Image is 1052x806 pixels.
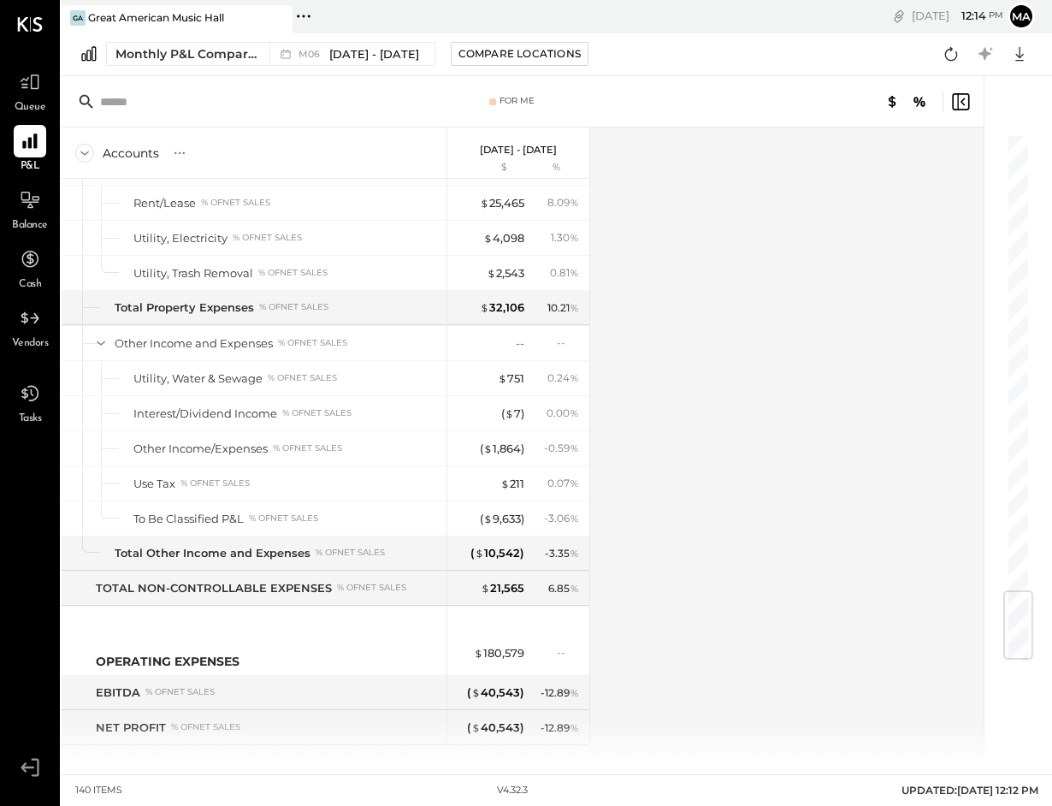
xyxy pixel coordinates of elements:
div: 140 items [75,784,122,797]
span: $ [505,406,514,420]
span: UPDATED: [DATE] 12:12 PM [901,784,1038,797]
div: 4,098 [483,230,524,246]
div: -- [557,645,579,660]
div: -- [557,335,579,350]
div: % of NET SALES [233,232,302,244]
div: -- [516,335,524,352]
span: % [570,265,579,279]
div: 0.00 [547,406,579,421]
div: Monthly P&L Comparison [115,45,259,62]
span: $ [481,581,490,595]
span: % [570,581,579,595]
div: Utility, Electricity [133,230,228,246]
div: % of NET SALES [282,407,352,419]
span: $ [483,512,493,525]
div: 0.07 [547,476,579,491]
div: 8.09 [547,195,579,210]
span: $ [500,477,510,490]
div: % of NET SALES [337,582,406,594]
div: 10.21 [547,300,579,316]
span: % [570,195,579,209]
span: $ [480,300,489,314]
div: [DATE] [912,8,1003,24]
div: 211 [500,476,524,492]
div: % of NET SALES [201,197,270,209]
span: $ [498,371,507,385]
div: Accounts [103,145,159,162]
span: P&L [21,159,40,175]
div: Great American Music Hall [88,10,224,25]
span: $ [480,196,489,210]
div: ( 7 ) [501,406,524,422]
span: $ [471,685,481,699]
div: % of NET SALES [268,372,337,384]
div: % of NET SALES [278,337,347,349]
div: Compare Locations [458,46,581,61]
span: % [570,230,579,244]
div: ( 1,864 ) [480,441,524,457]
div: Utility, Water & Sewage [133,370,263,387]
div: 21,565 [481,580,524,596]
a: P&L [1,125,59,175]
div: NET PROFIT [96,720,166,736]
div: % of NET SALES [316,547,385,559]
a: Tasks [1,377,59,427]
div: 2,543 [487,265,524,282]
span: Queue [15,100,46,116]
div: % of NET SALES [145,686,215,698]
div: 32,106 [480,299,524,316]
div: EBITDA [96,685,140,701]
span: Vendors [12,336,49,352]
div: Total Property Expenses [115,299,254,316]
div: To Be Classified P&L [133,511,244,527]
span: % [570,300,579,314]
div: 6.85 [548,581,579,596]
div: 751 [498,370,524,387]
div: - 3.35 [545,546,579,561]
button: Compare Locations [451,42,588,66]
div: copy link [890,7,907,25]
div: % of NET SALES [259,301,328,313]
span: Cash [19,277,41,293]
div: For Me [499,95,535,107]
div: - 0.59 [544,441,579,456]
div: % [529,161,584,175]
div: % of NET SALES [273,442,342,454]
div: - 12.89 [541,685,579,701]
div: Total Other Income and Expenses [115,545,310,561]
button: ma [1008,3,1035,30]
span: [DATE] - [DATE] [329,46,419,62]
div: Other Income and Expenses [115,335,273,352]
span: $ [487,266,496,280]
span: $ [475,546,484,560]
div: $ [456,161,524,175]
div: 25,465 [480,195,524,211]
div: 180,579 [474,645,524,661]
span: % [570,511,579,524]
div: % of NET SALES [258,267,328,279]
div: ( 40,543 ) [467,720,524,736]
div: % of NET SALES [171,721,240,733]
span: M06 [298,50,325,59]
span: % [570,370,579,384]
div: GA [70,10,86,26]
a: Balance [1,184,59,234]
span: Tasks [19,412,42,427]
div: Interest/Dividend Income [133,406,277,422]
span: $ [483,442,493,455]
div: Use Tax [133,476,175,492]
div: Other Income/Expenses [133,441,268,457]
p: [DATE] - [DATE] [480,144,557,156]
div: OPERATING EXPENSES [96,653,239,670]
span: % [570,406,579,419]
div: - 3.06 [544,511,579,526]
div: 1.30 [551,230,579,246]
div: ( 10,542 ) [470,545,524,561]
a: Queue [1,66,59,116]
div: Rent/Lease [133,195,196,211]
div: Utility, Trash Removal [133,265,253,282]
span: % [570,720,579,734]
div: ( 40,543 ) [467,685,524,701]
a: Cash [1,243,59,293]
div: 0.81 [550,265,579,281]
